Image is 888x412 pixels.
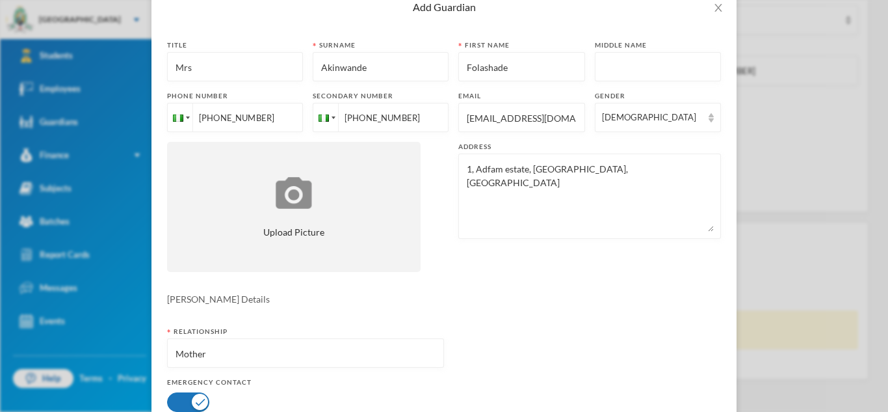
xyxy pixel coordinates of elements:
div: Nigeria: + 234 [168,103,192,131]
div: Email [458,91,585,101]
div: Phone number [167,91,303,101]
div: [DEMOGRAPHIC_DATA] [602,111,703,124]
div: Middle name [595,40,722,50]
img: upload [272,175,315,211]
i: icon: close [713,3,724,13]
div: Surname [313,40,449,50]
div: Secondary number [313,91,449,101]
div: Title [167,40,303,50]
div: Gender [595,91,722,101]
span: Upload Picture [263,225,324,239]
div: Nigeria: + 234 [313,103,338,131]
div: Relationship [167,327,444,336]
div: Emergency Contact [167,378,444,387]
input: eg: Mother, Father, Uncle, Aunt [174,339,437,368]
textarea: 1, Adfam estate, [GEOGRAPHIC_DATA], [GEOGRAPHIC_DATA] [465,161,714,232]
div: [PERSON_NAME] Details [167,292,721,306]
div: Address [458,142,721,152]
div: First name [458,40,585,50]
